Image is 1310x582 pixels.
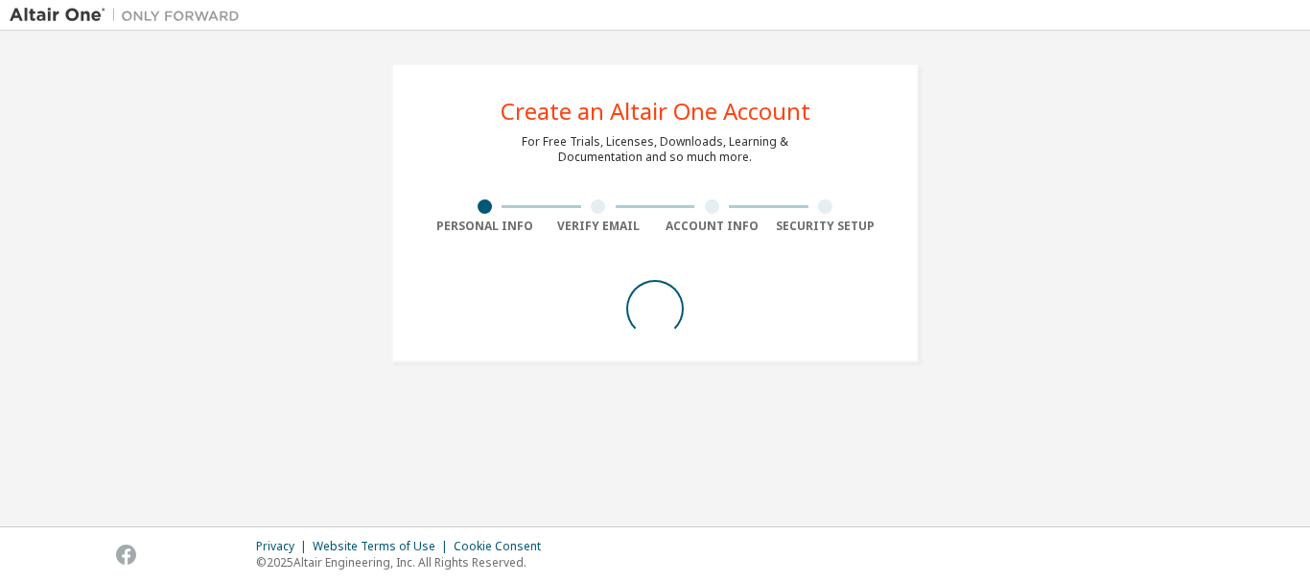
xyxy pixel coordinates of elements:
[428,219,542,234] div: Personal Info
[10,6,249,25] img: Altair One
[116,545,136,565] img: facebook.svg
[542,219,656,234] div: Verify Email
[256,554,552,570] p: © 2025 Altair Engineering, Inc. All Rights Reserved.
[522,134,788,165] div: For Free Trials, Licenses, Downloads, Learning & Documentation and so much more.
[501,100,810,123] div: Create an Altair One Account
[313,539,454,554] div: Website Terms of Use
[256,539,313,554] div: Privacy
[454,539,552,554] div: Cookie Consent
[769,219,883,234] div: Security Setup
[655,219,769,234] div: Account Info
